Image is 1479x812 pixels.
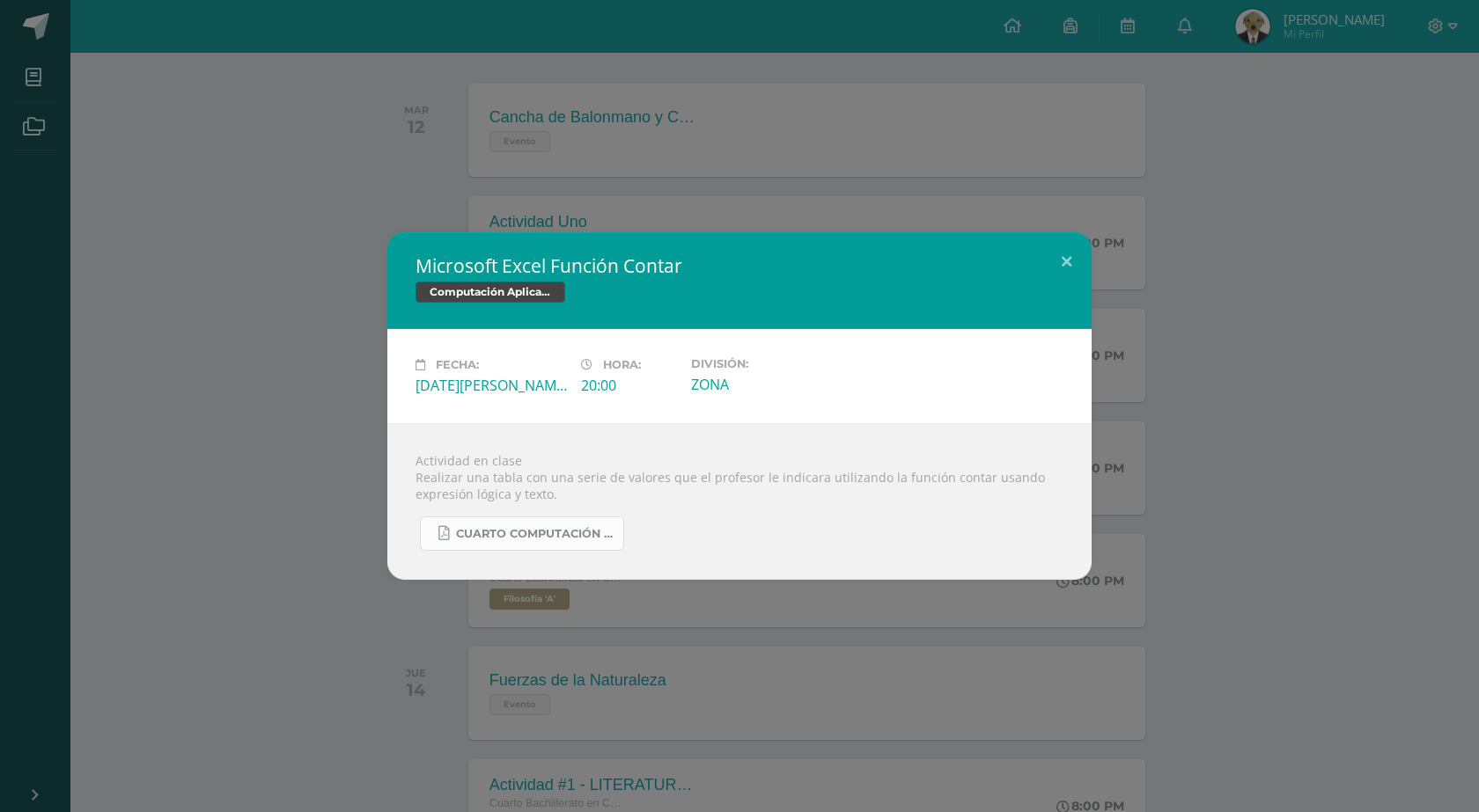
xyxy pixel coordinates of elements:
[691,375,843,394] div: ZONA
[416,253,1063,278] h2: Microsoft Excel Función Contar
[416,282,565,303] span: Computación Aplicada
[387,423,1092,580] div: Actividad en clase Realizar una tabla con una serie de valores que el profesor le indicara utiliz...
[691,357,843,370] label: División:
[420,516,624,551] a: CUARTO COMPUTACIÓN 4TA UNIDAD.pdf
[436,358,479,371] span: Fecha:
[416,376,567,395] div: [DATE][PERSON_NAME]
[1041,232,1092,292] button: Close (Esc)
[581,376,677,395] div: 20:00
[603,358,641,371] span: Hora:
[456,527,614,541] span: CUARTO COMPUTACIÓN 4TA UNIDAD.pdf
